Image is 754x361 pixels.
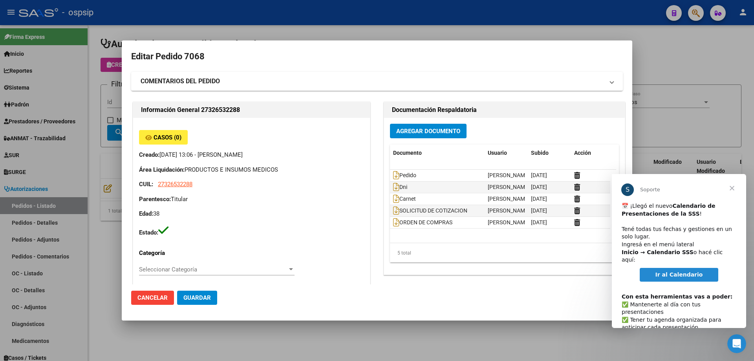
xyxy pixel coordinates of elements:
h2: Documentación Respaldatoria [392,105,617,115]
span: [DATE] [531,207,547,214]
button: Guardar [177,291,217,305]
strong: Área Liquidación: [139,166,185,173]
div: ​✅ Mantenerte al día con tus presentaciones ✅ Tener tu agenda organizada para anticipar cada pres... [10,111,124,211]
p: Titular [139,195,364,204]
div: 5 total [390,243,619,263]
span: [PERSON_NAME] [488,172,530,178]
iframe: Intercom live chat [727,334,746,353]
span: Casos (0) [154,134,181,141]
span: Seleccionar Categoría [139,266,287,273]
strong: CUIL: [139,181,153,188]
p: [DATE] 13:06 - [PERSON_NAME] [139,150,364,159]
span: Pedido [393,172,416,179]
button: Agregar Documento [390,124,467,138]
span: Carnet [393,196,416,202]
strong: Parentesco: [139,196,171,203]
span: [PERSON_NAME] [488,219,530,225]
p: 38 [139,209,364,218]
h2: Información General 27326532288 [141,105,362,115]
iframe: Intercom live chat mensaje [612,174,746,328]
span: [PERSON_NAME] [488,184,530,190]
span: [DATE] [531,219,547,225]
span: Acción [574,150,591,156]
span: Cancelar [137,294,168,301]
span: [PERSON_NAME] [488,196,530,202]
strong: Creado: [139,151,159,158]
h2: Editar Pedido 7068 [131,49,623,64]
span: Guardar [183,294,211,301]
span: Subido [531,150,549,156]
span: Agregar Documento [396,128,460,135]
datatable-header-cell: Documento [390,145,485,161]
span: [DATE] [531,184,547,190]
span: ORDEN DE COMPRAS [393,220,452,226]
span: [PERSON_NAME] [488,207,530,214]
datatable-header-cell: Subido [528,145,571,161]
mat-expansion-panel-header: COMENTARIOS DEL PEDIDO [131,72,623,91]
p: Categoría [139,249,207,258]
span: Dni [393,184,407,191]
datatable-header-cell: Acción [571,145,610,161]
button: Cancelar [131,291,174,305]
datatable-header-cell: Usuario [485,145,528,161]
button: Casos (0) [139,130,188,145]
p: PRODUCTOS E INSUMOS MEDICOS [139,165,364,174]
span: [DATE] [531,172,547,178]
span: Documento [393,150,422,156]
span: Usuario [488,150,507,156]
b: Con esta herramientas vas a poder: [10,119,121,126]
span: [DATE] [531,196,547,202]
span: 27326532288 [158,181,192,188]
strong: COMENTARIOS DEL PEDIDO [141,77,220,86]
strong: Estado: [139,229,158,236]
strong: Edad: [139,210,153,217]
span: SOLICITUD DE COTIZACION [393,208,467,214]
